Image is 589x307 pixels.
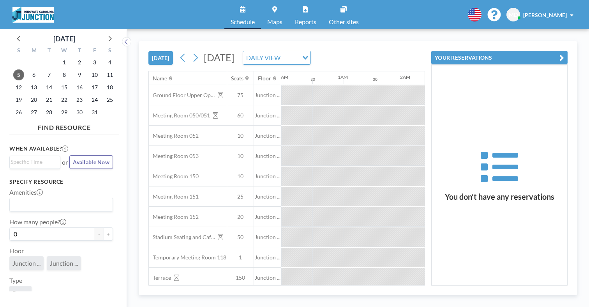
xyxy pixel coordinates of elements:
span: Stadium Seating and Cafe area [149,234,215,241]
span: Wednesday, October 1, 2025 [59,57,70,68]
div: M [26,46,42,56]
span: 50 [227,234,254,241]
span: MD [509,11,518,18]
span: Thursday, October 9, 2025 [74,69,85,80]
div: F [87,46,102,56]
span: 75 [227,92,254,99]
h3: You don’t have any reservations [432,192,567,202]
span: Friday, October 10, 2025 [89,69,100,80]
span: Junction ... [254,153,281,160]
div: 2AM [400,74,410,80]
span: Reports [295,19,316,25]
span: 10 [227,132,254,139]
span: Room [12,289,28,296]
button: + [104,227,113,241]
div: Search for option [10,198,113,211]
span: Wednesday, October 15, 2025 [59,82,70,93]
div: Search for option [243,51,310,64]
span: Friday, October 17, 2025 [89,82,100,93]
span: Ground Floor Upper Open Area [149,92,215,99]
span: Junction ... [50,259,78,267]
span: Meeting Room 052 [149,132,199,139]
span: Junction ... [254,213,281,220]
label: Amenities [9,188,43,196]
span: Junction ... [254,193,281,200]
span: Temporary Meeting Room 118 [149,254,226,261]
input: Search for option [11,158,56,166]
span: Junction ... [254,132,281,139]
button: YOUR RESERVATIONS [431,51,568,64]
div: 1AM [338,74,348,80]
span: Maps [267,19,282,25]
span: Sunday, October 19, 2025 [13,94,24,105]
span: Junction ... [254,173,281,180]
div: S [102,46,117,56]
button: - [94,227,104,241]
span: [PERSON_NAME] [523,12,567,18]
span: Thursday, October 30, 2025 [74,107,85,118]
span: Meeting Room 050/051 [149,112,210,119]
span: Friday, October 31, 2025 [89,107,100,118]
span: Tuesday, October 14, 2025 [44,82,55,93]
span: Saturday, October 11, 2025 [104,69,115,80]
span: Friday, October 3, 2025 [89,57,100,68]
div: S [11,46,26,56]
span: Schedule [231,19,255,25]
span: 25 [227,193,254,200]
div: Search for option [10,156,60,168]
span: Meeting Room 151 [149,193,199,200]
span: Junction ... [254,92,281,99]
span: Meeting Room 053 [149,153,199,160]
h4: FIND RESOURCE [9,121,119,131]
button: Available Now [69,155,113,169]
img: organization-logo [12,7,54,23]
span: Available Now [73,159,109,165]
span: Meeting Room 152 [149,213,199,220]
span: Sunday, October 12, 2025 [13,82,24,93]
div: 30 [310,77,315,82]
span: or [62,158,68,166]
span: Sunday, October 5, 2025 [13,69,24,80]
span: Other sites [329,19,359,25]
div: [DATE] [53,33,75,44]
label: Type [9,277,22,284]
span: Junction ... [254,274,281,281]
input: Search for option [11,200,108,210]
div: Seats [231,75,243,82]
div: T [42,46,57,56]
span: Monday, October 13, 2025 [28,82,39,93]
label: How many people? [9,218,66,226]
div: 12AM [275,74,288,80]
span: Thursday, October 16, 2025 [74,82,85,93]
div: W [57,46,72,56]
div: Floor [258,75,271,82]
button: [DATE] [148,51,173,65]
span: Saturday, October 25, 2025 [104,94,115,105]
span: Thursday, October 2, 2025 [74,57,85,68]
div: T [72,46,87,56]
span: Sunday, October 26, 2025 [13,107,24,118]
span: 20 [227,213,254,220]
span: 60 [227,112,254,119]
div: Name [153,75,167,82]
span: Saturday, October 4, 2025 [104,57,115,68]
span: Junction ... [254,234,281,241]
span: Wednesday, October 29, 2025 [59,107,70,118]
div: 30 [373,77,377,82]
span: Saturday, October 18, 2025 [104,82,115,93]
span: Terrace [149,274,171,281]
span: Monday, October 20, 2025 [28,94,39,105]
span: Junction ... [254,254,281,261]
span: Junction ... [12,259,41,267]
span: Friday, October 24, 2025 [89,94,100,105]
span: Wednesday, October 22, 2025 [59,94,70,105]
label: Floor [9,247,24,255]
span: 1 [227,254,254,261]
span: 150 [227,274,254,281]
span: Meeting Room 150 [149,173,199,180]
span: Junction ... [254,112,281,119]
span: Tuesday, October 7, 2025 [44,69,55,80]
span: Thursday, October 23, 2025 [74,94,85,105]
span: Tuesday, October 21, 2025 [44,94,55,105]
span: Wednesday, October 8, 2025 [59,69,70,80]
